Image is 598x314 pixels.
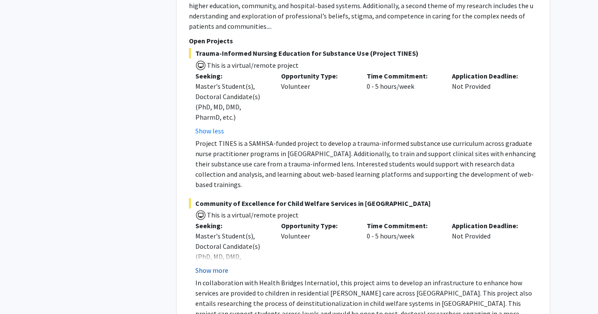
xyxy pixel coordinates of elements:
[446,71,531,136] div: Not Provided
[195,231,268,303] div: Master's Student(s), Doctoral Candidate(s) (PhD, MD, DMD, PharmD, etc.), Postdoctoral Researcher(...
[195,126,224,136] button: Show less
[281,220,354,231] p: Opportunity Type:
[275,71,360,136] div: Volunteer
[360,220,446,275] div: 0 - 5 hours/week
[452,220,525,231] p: Application Deadline:
[195,265,228,275] button: Show more
[195,71,268,81] p: Seeking:
[189,36,538,46] p: Open Projects
[206,61,299,69] span: This is a virtual/remote project
[6,275,36,308] iframe: Chat
[446,220,531,275] div: Not Provided
[195,81,268,122] div: Master's Student(s), Doctoral Candidate(s) (PhD, MD, DMD, PharmD, etc.)
[206,211,299,219] span: This is a virtual/remote project
[452,71,525,81] p: Application Deadline:
[360,71,446,136] div: 0 - 5 hours/week
[189,198,538,208] span: Community of Excellence for Child Welfare Services in [GEOGRAPHIC_DATA]
[195,138,538,190] p: Project TINES is a SAMHSA-funded project to develop a trauma-informed substance use curriculum ac...
[195,220,268,231] p: Seeking:
[281,71,354,81] p: Opportunity Type:
[367,71,440,81] p: Time Commitment:
[367,220,440,231] p: Time Commitment:
[189,48,538,58] span: Trauma-Informed Nursing Education for Substance Use (Project TINES)
[275,220,360,275] div: Volunteer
